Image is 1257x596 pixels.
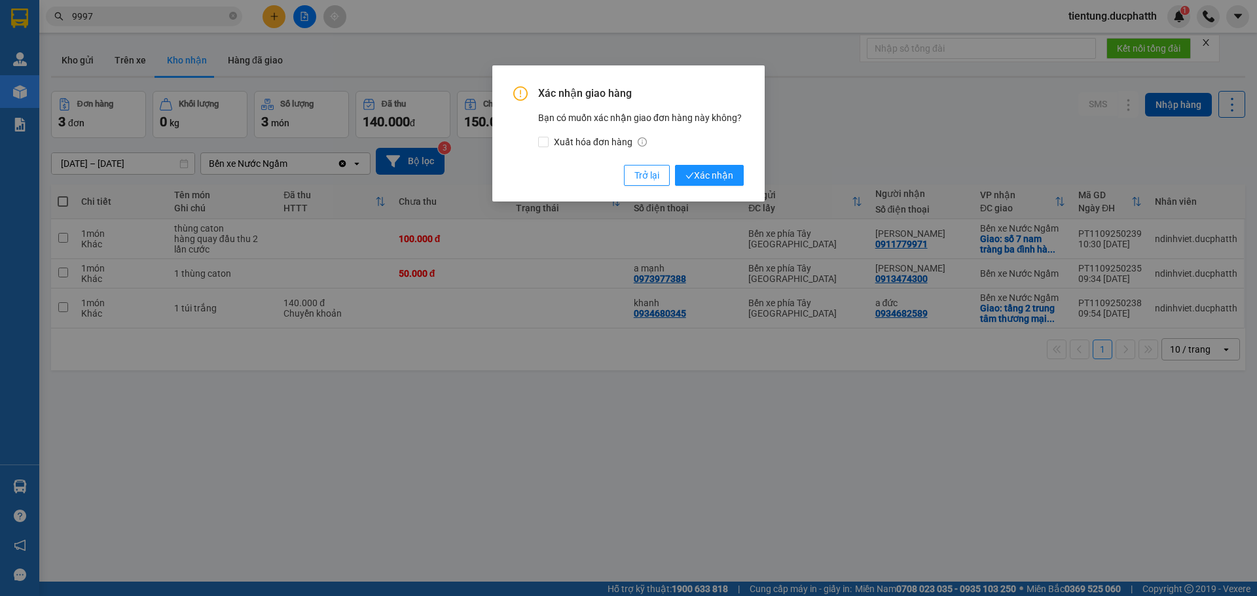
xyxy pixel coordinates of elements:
[638,137,647,147] span: info-circle
[685,171,694,180] span: check
[685,168,733,183] span: Xác nhận
[538,86,744,101] span: Xác nhận giao hàng
[634,168,659,183] span: Trở lại
[675,165,744,186] button: checkXác nhận
[549,135,652,149] span: Xuất hóa đơn hàng
[624,165,670,186] button: Trở lại
[513,86,528,101] span: exclamation-circle
[538,111,744,149] div: Bạn có muốn xác nhận giao đơn hàng này không?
